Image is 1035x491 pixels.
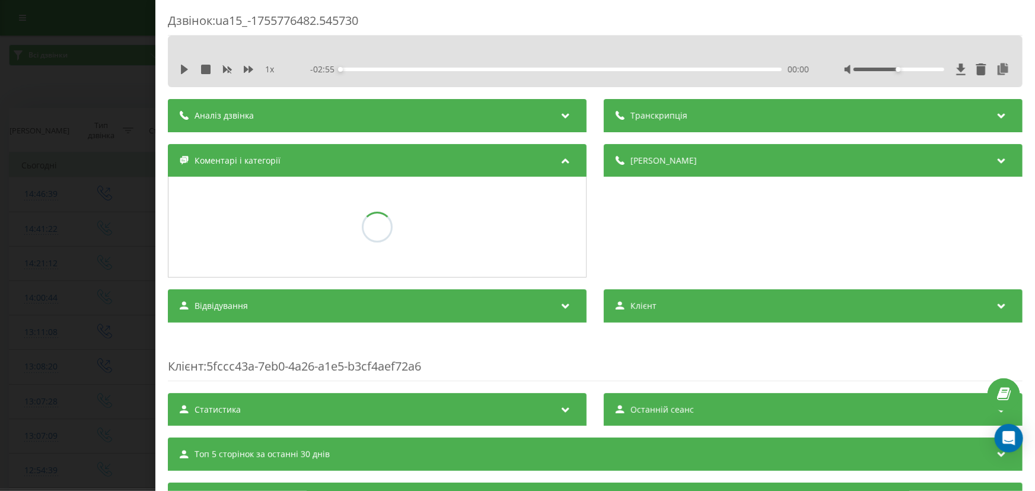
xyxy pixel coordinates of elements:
div: Дзвінок : ua15_-1755776482.545730 [168,12,1023,36]
div: : 5fccc43a-7eb0-4a26-a1e5-b3cf4aef72a6 [168,334,1023,381]
span: 00:00 [788,63,809,75]
span: Аналіз дзвінка [195,110,254,122]
div: Accessibility label [338,67,343,72]
span: Останній сеанс [630,404,694,416]
div: Open Intercom Messenger [995,424,1023,452]
span: Коментарі і категорії [195,155,281,167]
span: - 02:55 [310,63,340,75]
span: Клієнт [630,300,657,312]
span: Клієнт [168,358,203,374]
span: Статистика [195,404,241,416]
span: Топ 5 сторінок за останні 30 днів [195,448,330,460]
span: Відвідування [195,300,248,312]
div: Accessibility label [896,67,900,72]
span: 1 x [265,63,274,75]
span: Транскрипція [630,110,687,122]
span: [PERSON_NAME] [630,155,697,167]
